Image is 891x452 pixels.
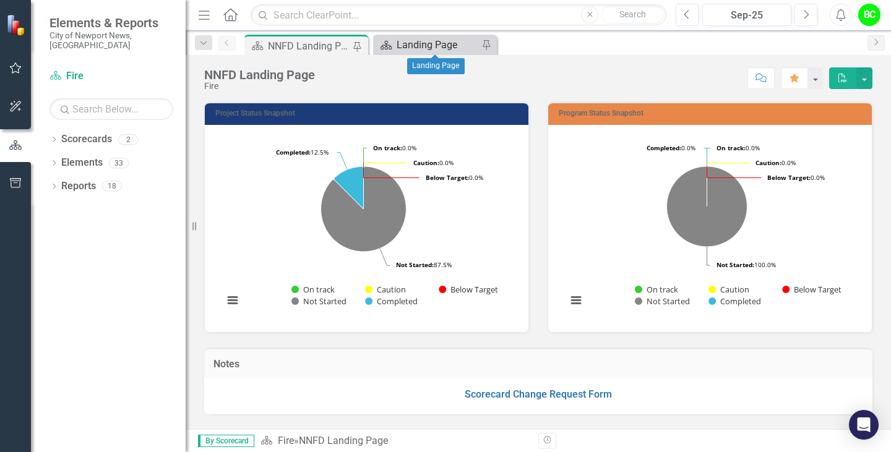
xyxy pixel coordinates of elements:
[217,134,516,320] div: Chart. Highcharts interactive chart.
[849,410,879,440] div: Open Intercom Messenger
[667,166,747,247] path: Not Started, 4.
[439,284,499,295] button: Show Below Target
[396,260,434,269] tspan: Not Started:
[647,143,695,152] text: 0.0%
[204,68,315,82] div: NNFD Landing Page
[635,296,689,307] button: Show Not Started
[217,134,510,320] svg: Interactive chart
[755,158,781,167] tspan: Caution:
[396,260,452,269] text: 87.5%
[717,260,754,269] tspan: Not Started:
[365,296,418,307] button: Show Completed
[61,132,112,147] a: Scorecards
[213,359,863,370] h3: Notes
[561,134,859,320] div: Chart. Highcharts interactive chart.
[407,58,465,74] div: Landing Page
[215,109,522,117] h3: Project Status Snapshot
[707,8,787,23] div: Sep-25
[118,134,138,145] div: 2
[567,292,585,309] button: View chart menu, Chart
[299,435,388,446] div: NNFD Landing Page
[6,14,28,35] img: ClearPoint Strategy
[224,292,241,309] button: View chart menu, Chart
[559,109,866,117] h3: Program Status Snapshot
[782,284,842,295] button: Show Below Target
[397,37,478,53] div: Landing Page
[276,148,329,156] text: 12.5%
[413,158,454,167] text: 0.0%
[251,4,666,26] input: Search ClearPoint...
[276,148,311,156] tspan: Completed:
[717,143,760,152] text: 0.0%
[376,37,478,53] a: Landing Page
[619,9,646,19] span: Search
[61,156,103,170] a: Elements
[268,38,350,54] div: NNFD Landing Page
[426,173,469,182] tspan: Below Target:
[561,134,853,320] svg: Interactive chart
[278,435,294,446] a: Fire
[717,260,776,269] text: 100.0%
[708,296,761,307] button: Show Completed
[413,158,439,167] tspan: Caution:
[858,4,880,26] button: BC
[321,166,407,252] path: Not Started, 7.
[767,173,811,182] tspan: Below Target:
[334,166,363,209] path: Completed, 1.
[702,4,791,26] button: Sep-25
[109,158,129,168] div: 33
[755,158,796,167] text: 0.0%
[204,82,315,91] div: Fire
[717,143,746,152] tspan: On track:
[767,173,825,182] text: 0.0%
[635,284,678,295] button: Show On track
[291,296,346,307] button: Show Not Started
[373,143,416,152] text: 0.0%
[426,173,483,182] text: 0.0%
[601,6,663,23] button: Search
[102,181,122,192] div: 18
[465,388,612,400] a: Scorecard Change Request Form
[61,179,96,194] a: Reports
[373,143,402,152] tspan: On track:
[708,284,749,295] button: Show Caution
[49,69,173,83] a: Fire
[49,15,173,30] span: Elements & Reports
[198,435,254,447] span: By Scorecard
[49,30,173,51] small: City of Newport News, [GEOGRAPHIC_DATA]
[291,284,335,295] button: Show On track
[260,434,529,448] div: »
[365,284,406,295] button: Show Caution
[49,98,173,120] input: Search Below...
[647,143,681,152] tspan: Completed:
